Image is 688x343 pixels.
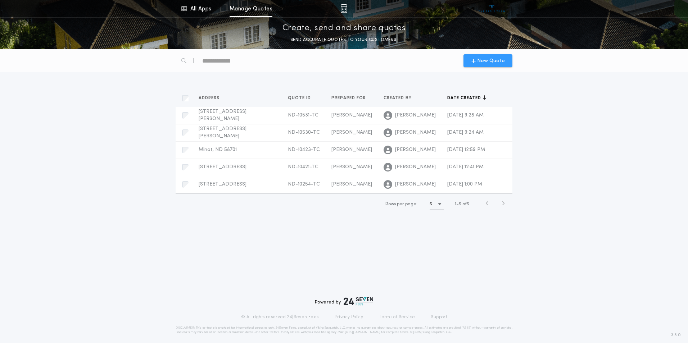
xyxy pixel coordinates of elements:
[384,95,413,101] span: Created by
[395,112,436,119] span: [PERSON_NAME]
[477,57,505,65] span: New Quote
[331,113,372,118] span: [PERSON_NAME]
[288,95,316,102] button: Quote ID
[479,5,506,12] img: vs-icon
[315,297,373,306] div: Powered by
[671,332,681,338] span: 3.8.0
[379,314,415,320] a: Terms of Service
[288,95,312,101] span: Quote ID
[288,147,320,152] span: ND-10423-TC
[199,164,246,170] span: [STREET_ADDRESS]
[331,164,372,170] span: [PERSON_NAME]
[241,314,319,320] p: © All rights reserved. 24|Seven Fees
[288,113,318,118] span: ND-10531-TC
[395,129,436,136] span: [PERSON_NAME]
[331,95,367,101] span: Prepared for
[455,202,456,206] span: 1
[199,147,237,152] span: Minot, ND 58701
[199,109,246,122] span: [STREET_ADDRESS][PERSON_NAME]
[430,201,432,208] h1: 5
[288,164,318,170] span: ND-10421-TC
[395,181,436,188] span: [PERSON_NAME]
[199,182,246,187] span: [STREET_ADDRESS]
[430,198,444,210] button: 5
[447,95,486,102] button: Date created
[290,36,398,44] p: SEND ACCURATE QUOTES TO YOUR CUSTOMERS.
[288,130,320,135] span: ND-10530-TC
[447,130,484,135] span: [DATE] 9:24 AM
[331,130,372,135] span: [PERSON_NAME]
[462,201,469,207] span: of 5
[395,146,436,154] span: [PERSON_NAME]
[288,182,320,187] span: ND-10254-TC
[447,147,485,152] span: [DATE] 12:59 PM
[384,95,417,102] button: Created by
[331,147,372,152] span: [PERSON_NAME]
[344,297,373,306] img: logo
[176,326,512,334] p: DISCLAIMER: This estimate is provided for informational purposes only. 24|Seven Fees, a product o...
[447,182,482,187] span: [DATE] 1:00 PM
[282,23,406,34] p: Create, send and share quotes
[199,95,225,102] button: Address
[447,164,484,170] span: [DATE] 12:41 PM
[459,202,461,206] span: 5
[340,4,347,13] img: img
[335,314,363,320] a: Privacy Policy
[463,54,512,67] button: New Quote
[199,126,246,139] span: [STREET_ADDRESS][PERSON_NAME]
[199,95,221,101] span: Address
[345,331,380,334] a: [URL][DOMAIN_NAME]
[331,182,372,187] span: [PERSON_NAME]
[395,164,436,171] span: [PERSON_NAME]
[447,113,484,118] span: [DATE] 9:28 AM
[385,202,417,206] span: Rows per page:
[447,95,483,101] span: Date created
[431,314,447,320] a: Support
